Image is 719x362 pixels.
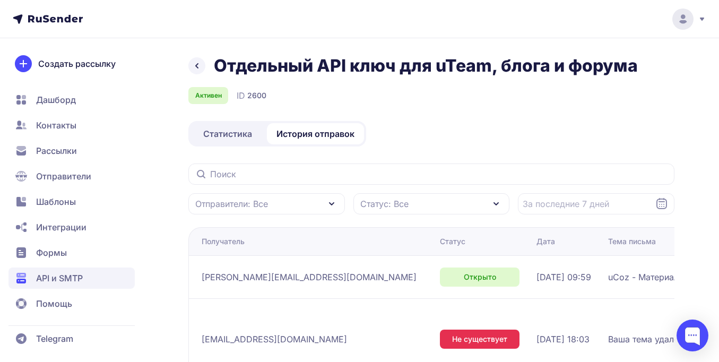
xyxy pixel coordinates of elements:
span: Отправители: Все [195,197,268,210]
span: История отправок [276,127,354,140]
span: Не существует [452,334,507,344]
span: Создать рассылку [38,57,116,70]
a: История отправок [267,123,364,144]
div: Тема письма [608,236,656,247]
span: Контакты [36,119,76,132]
span: [DATE] 09:59 [536,271,591,283]
span: Статус: Все [360,197,409,210]
span: API и SMTP [36,272,83,285]
span: [PERSON_NAME][EMAIL_ADDRESS][DOMAIN_NAME] [202,271,417,283]
div: Дата [536,236,555,247]
span: Telegram [36,332,73,345]
span: Шаблоны [36,195,76,208]
span: Отправители [36,170,91,183]
span: 2600 [247,90,266,101]
div: Получатель [202,236,245,247]
input: Datepicker input [518,193,674,214]
div: ID [237,89,266,102]
span: Активен [195,91,222,100]
a: Статистика [190,123,265,144]
input: Поиск [188,163,674,185]
span: Статистика [203,127,252,140]
div: Статус [440,236,465,247]
span: Открыто [464,272,496,282]
span: Помощь [36,297,72,310]
span: Формы [36,246,67,259]
a: Telegram [8,328,135,349]
span: [DATE] 18:03 [536,333,590,346]
span: [EMAIL_ADDRESS][DOMAIN_NAME] [202,333,347,346]
h1: Отдельный API ключ для uTeam, блога и форума [214,55,638,76]
span: Дашборд [36,93,76,106]
span: uCoz - Материал изменен [608,271,716,283]
span: Рассылки [36,144,77,157]
span: Интеграции [36,221,86,234]
span: Ваша тема удалена [608,333,688,346]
